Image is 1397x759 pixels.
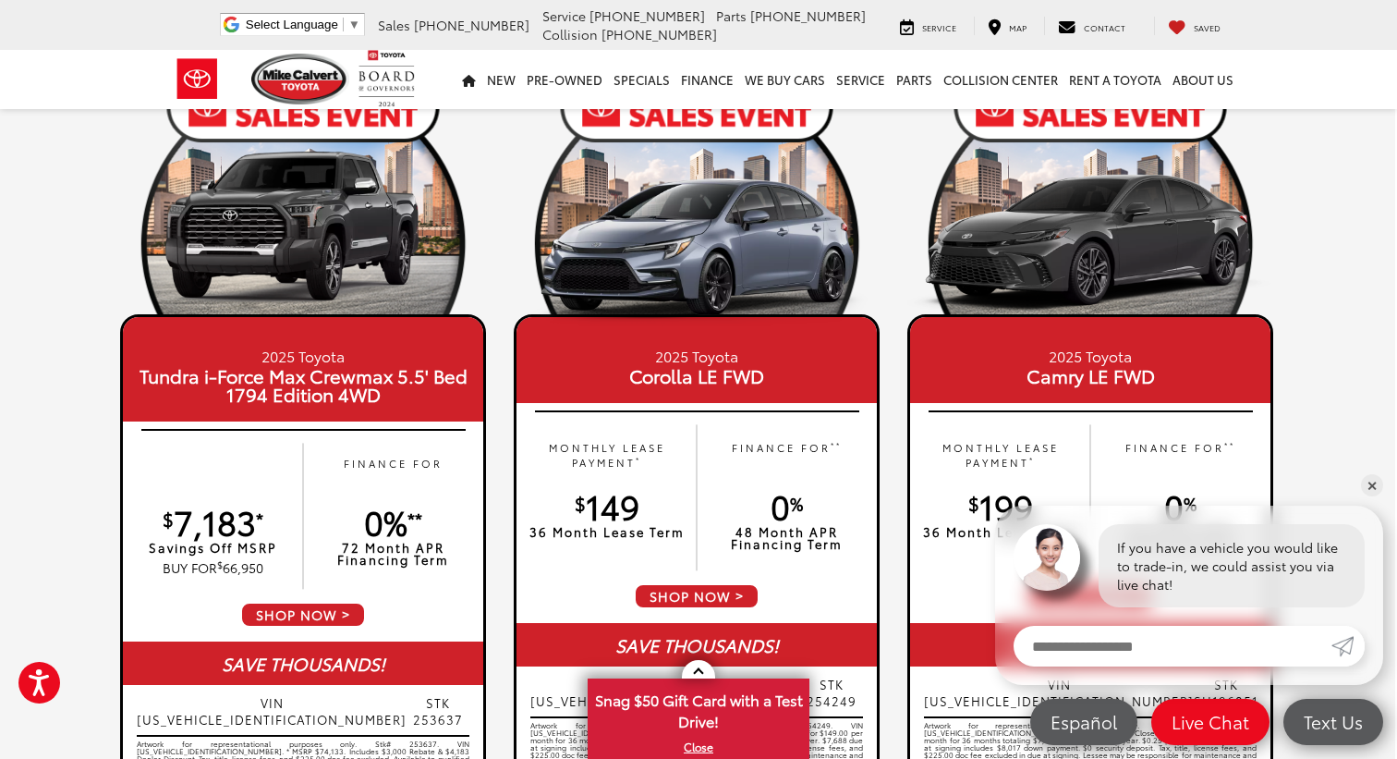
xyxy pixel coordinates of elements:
span: ▼ [348,18,360,31]
span: 0% [364,497,407,545]
sup: $ [968,490,979,516]
span: ​ [343,18,344,31]
sup: $ [217,557,223,571]
small: 2025 Toyota [128,345,479,366]
span: 199 [968,482,1033,529]
p: MONTHLY LEASE PAYMENT [919,440,1081,471]
a: Service [831,50,891,109]
a: New [481,50,521,109]
span: Collision [542,25,598,43]
span: SHOP NOW [240,602,366,628]
small: 2025 Toyota [915,345,1266,366]
sup: $ [163,506,174,532]
img: Agent profile photo [1014,524,1080,591]
a: Home [456,50,481,109]
a: Live Chat [1151,699,1269,745]
a: Collision Center [938,50,1063,109]
sup: % [1184,490,1197,516]
a: About Us [1167,50,1239,109]
span: 0 [771,482,803,529]
div: If you have a vehicle you would like to trade-in, we could assist you via live chat! [1099,524,1365,607]
p: BUY FOR 66,950 [132,558,294,577]
span: STK 254249 [800,676,863,709]
small: 2025 Toyota [521,345,872,366]
span: Español [1041,710,1126,733]
a: Parts [891,50,938,109]
span: 0 [1164,482,1197,529]
span: [PHONE_NUMBER] [601,25,717,43]
sup: % [790,490,803,516]
span: STK 253637 [407,694,469,728]
p: 72 Month APR Financing Term [312,542,474,566]
span: Sales [378,16,410,34]
div: SAVE THOUSANDS! [516,623,877,667]
p: 48 Month APR Financing Term [706,526,868,550]
img: 25_Corolla_XSE_Celestite_Left [514,143,880,326]
span: Saved [1194,21,1221,33]
a: Finance [675,50,739,109]
span: Service [542,6,586,25]
sup: $ [575,490,586,516]
p: 36 Month Lease Term [526,526,687,538]
span: [PHONE_NUMBER] [414,16,529,34]
span: Tundra i-Force Max Crewmax 5.5' Bed 1794 Edition 4WD [128,366,479,403]
div: SAVE THOUSANDS! [910,623,1270,667]
a: Rent a Toyota [1063,50,1167,109]
p: FINANCE FOR [1099,440,1261,471]
span: Camry LE FWD [915,366,1266,385]
span: [PHONE_NUMBER] [750,6,866,25]
span: [PHONE_NUMBER] [589,6,705,25]
span: Contact [1084,21,1125,33]
a: Contact [1044,17,1139,35]
span: Snag $50 Gift Card with a Test Drive! [589,680,808,737]
p: 36 Month Lease Term [919,526,1081,538]
span: 149 [575,482,639,529]
span: VIN [US_VEHICLE_IDENTIFICATION_NUMBER] [530,676,800,709]
span: Corolla LE FWD [521,366,872,385]
p: FINANCE FOR [706,440,868,471]
p: Savings Off MSRP [132,542,294,554]
a: Pre-Owned [521,50,608,109]
a: My Saved Vehicles [1154,17,1234,35]
span: SHOP NOW [634,583,759,609]
a: WE BUY CARS [739,50,831,109]
a: Text Us [1283,699,1383,745]
span: Text Us [1294,710,1372,733]
span: VIN [US_VEHICLE_IDENTIFICATION_NUMBER] [924,676,1194,709]
img: Toyota [163,49,232,109]
a: Select Language​ [246,18,360,31]
a: Map [974,17,1040,35]
span: Service [922,21,956,33]
img: 25_Camry_XSE_Gray_Left [907,143,1273,326]
p: FINANCE FOR [312,456,474,486]
a: Submit [1331,626,1365,667]
p: MONTHLY LEASE PAYMENT [526,440,687,471]
a: Specials [608,50,675,109]
input: Enter your message [1014,626,1331,667]
span: VIN [US_VEHICLE_IDENTIFICATION_NUMBER] [137,694,407,728]
span: STK SU196051 [1194,676,1258,709]
span: Select Language [246,18,338,31]
a: Español [1030,699,1137,745]
img: Mike Calvert Toyota [251,54,349,104]
img: 25_Tundra_Capstone_Gray_Left [120,143,486,326]
a: Service [886,17,970,35]
div: SAVE THOUSANDS! [123,642,483,685]
span: Parts [716,6,747,25]
span: Map [1009,21,1026,33]
span: 7,183 [163,497,256,545]
span: Live Chat [1162,710,1258,733]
